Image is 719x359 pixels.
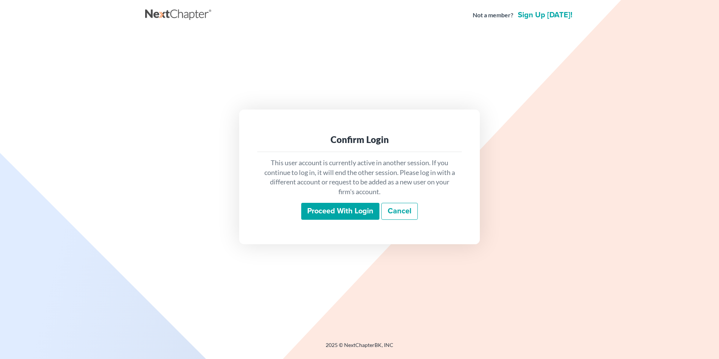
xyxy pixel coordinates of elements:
a: Sign up [DATE]! [516,11,574,19]
a: Cancel [381,203,418,220]
div: Confirm Login [263,134,456,146]
div: 2025 © NextChapterBK, INC [145,341,574,355]
p: This user account is currently active in another session. If you continue to log in, it will end ... [263,158,456,197]
input: Proceed with login [301,203,379,220]
strong: Not a member? [473,11,513,20]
